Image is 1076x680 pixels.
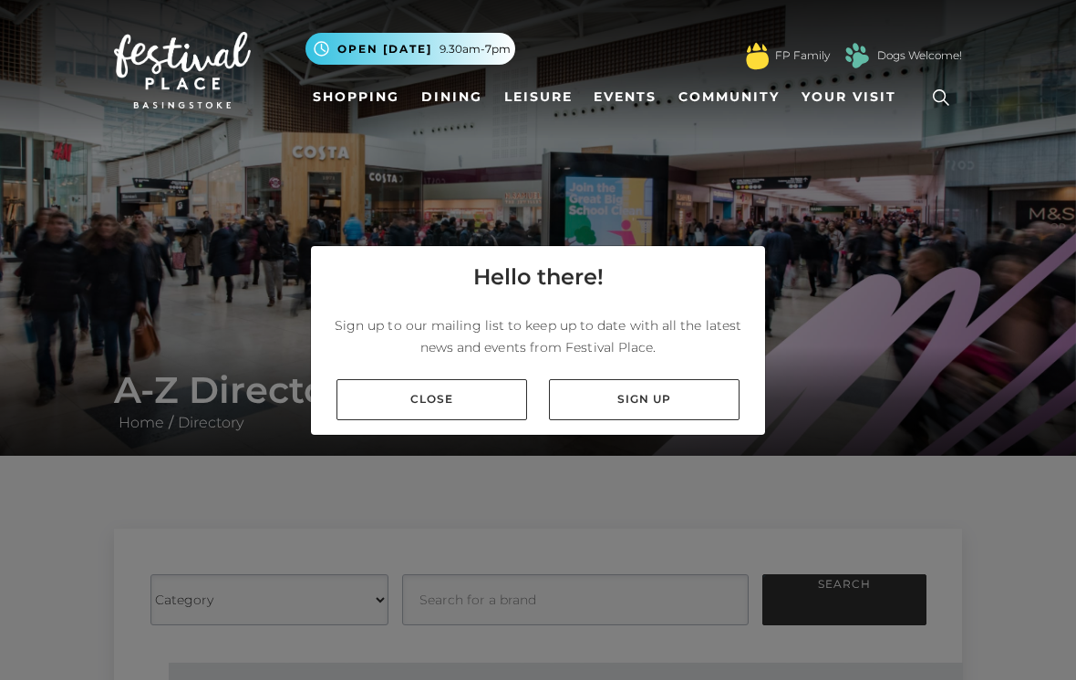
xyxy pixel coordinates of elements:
span: Your Visit [802,88,896,107]
a: Leisure [497,80,580,114]
button: Open [DATE] 9.30am-7pm [305,33,515,65]
a: Sign up [549,379,740,420]
h4: Hello there! [473,261,604,294]
img: Festival Place Logo [114,32,251,108]
span: 9.30am-7pm [440,41,511,57]
a: Shopping [305,80,407,114]
a: FP Family [775,47,830,64]
a: Dogs Welcome! [877,47,962,64]
a: Close [336,379,527,420]
span: Open [DATE] [337,41,432,57]
a: Your Visit [794,80,913,114]
a: Community [671,80,787,114]
a: Dining [414,80,490,114]
a: Events [586,80,664,114]
p: Sign up to our mailing list to keep up to date with all the latest news and events from Festival ... [326,314,750,358]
